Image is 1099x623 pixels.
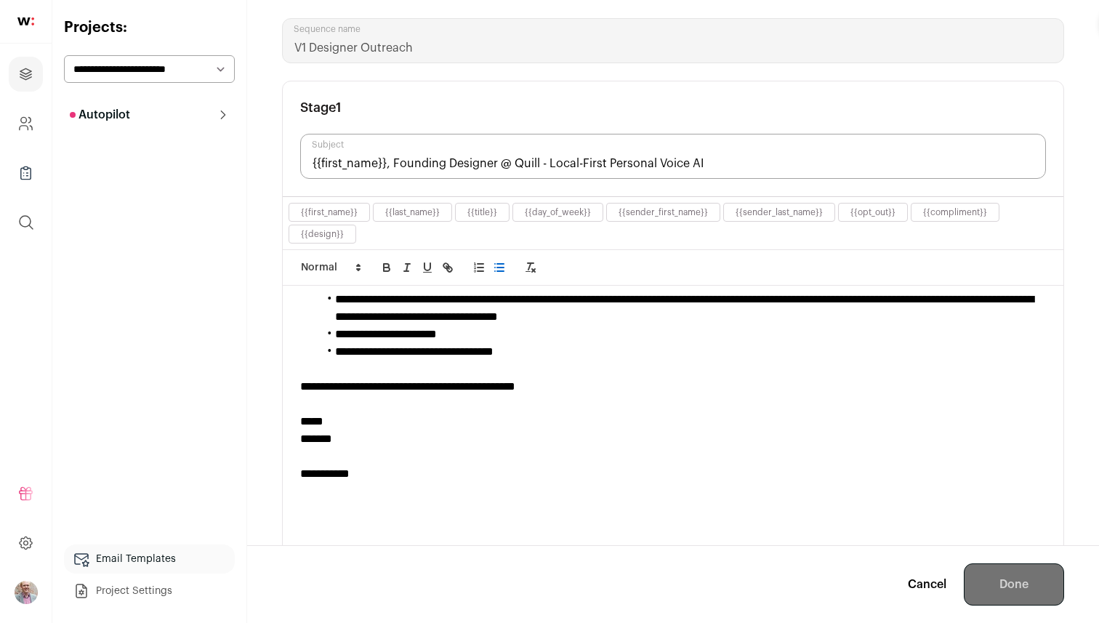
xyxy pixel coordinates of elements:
a: Projects [9,57,43,92]
button: {{last_name}} [385,206,440,218]
button: {{title}} [467,206,497,218]
input: Subject [300,134,1046,179]
span: 1 [336,101,342,114]
button: {{first_name}} [301,206,358,218]
a: Email Templates [64,544,235,574]
p: Autopilot [70,106,130,124]
img: 190284-medium_jpg [15,581,38,604]
button: Open dropdown [15,581,38,604]
button: {{opt_out}} [850,206,895,218]
button: {{day_of_week}} [525,206,591,218]
h3: Stage [300,99,342,116]
a: Project Settings [64,576,235,606]
h2: Projects: [64,17,235,38]
a: Company Lists [9,156,43,190]
a: Company and ATS Settings [9,106,43,141]
button: {{sender_first_name}} [619,206,708,218]
a: Cancel [908,576,946,593]
img: wellfound-shorthand-0d5821cbd27db2630d0214b213865d53afaa358527fdda9d0ea32b1df1b89c2c.svg [17,17,34,25]
button: {{sender_last_name}} [736,206,823,218]
button: {{design}} [301,228,344,240]
input: Sequence name [282,18,1064,63]
button: Autopilot [64,100,235,129]
button: {{compliment}} [923,206,987,218]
